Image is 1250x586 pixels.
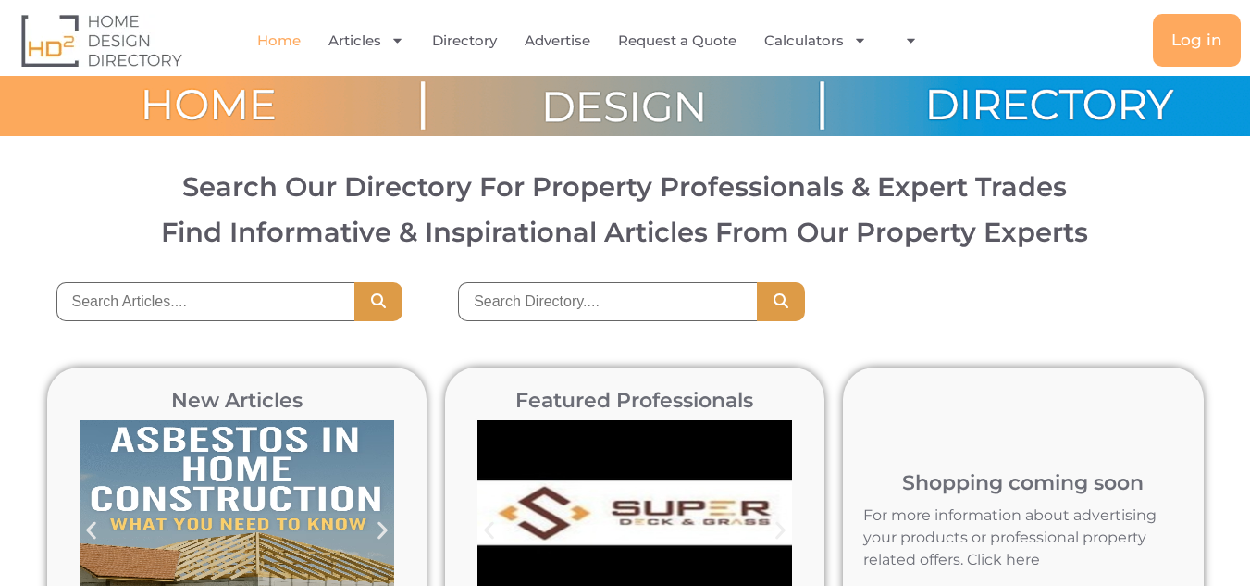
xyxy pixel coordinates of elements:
[618,19,736,62] a: Request a Quote
[354,282,402,321] button: Search
[31,218,1219,245] h3: Find Informative & Inspirational Articles From Our Property Experts
[257,19,301,62] a: Home
[458,282,757,321] input: Search Directory....
[362,510,403,552] div: Next slide
[70,510,112,552] div: Previous slide
[56,282,355,321] input: Search Articles....
[1171,32,1222,48] span: Log in
[255,19,933,62] nav: Menu
[1153,14,1241,67] a: Log in
[432,19,497,62] a: Directory
[525,19,590,62] a: Advertise
[764,19,867,62] a: Calculators
[70,391,403,411] h2: New Articles
[757,282,805,321] button: Search
[760,510,801,552] div: Next slide
[328,19,404,62] a: Articles
[468,391,801,411] h2: Featured Professionals
[468,510,510,552] div: Previous slide
[31,173,1219,200] h2: Search Our Directory For Property Professionals & Expert Trades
